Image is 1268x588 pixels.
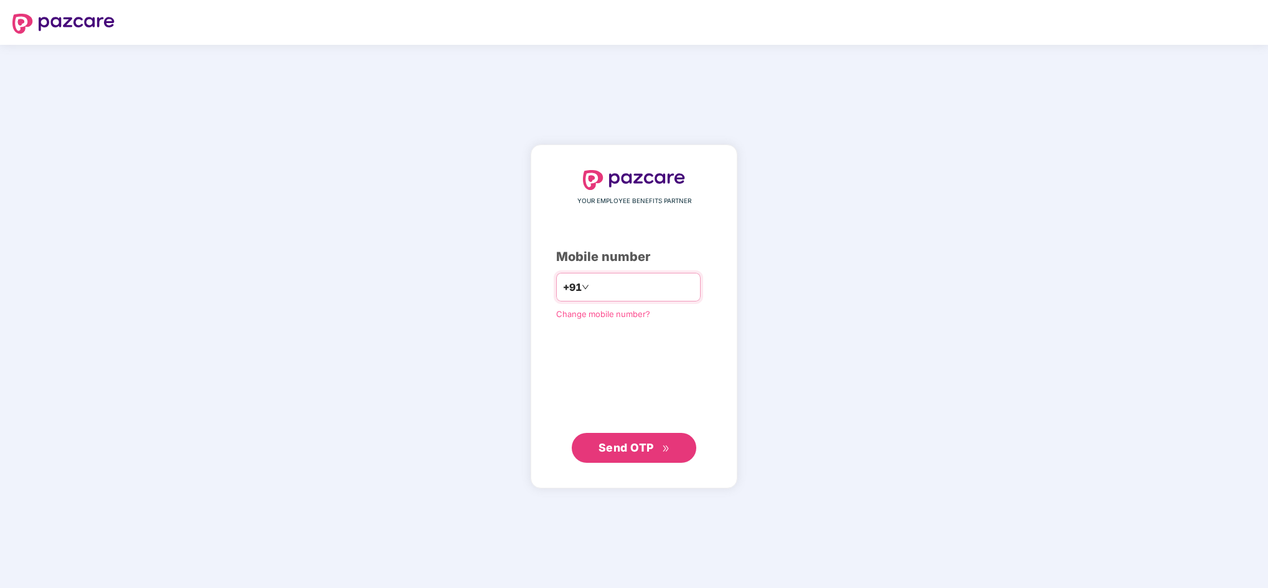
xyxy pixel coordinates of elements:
span: down [582,283,589,291]
span: Send OTP [599,441,654,454]
button: Send OTPdouble-right [572,433,696,463]
a: Change mobile number? [556,309,650,319]
img: logo [583,170,685,190]
img: logo [12,14,115,34]
span: double-right [662,445,670,453]
span: YOUR EMPLOYEE BENEFITS PARTNER [577,196,691,206]
span: +91 [563,280,582,295]
div: Mobile number [556,247,712,267]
